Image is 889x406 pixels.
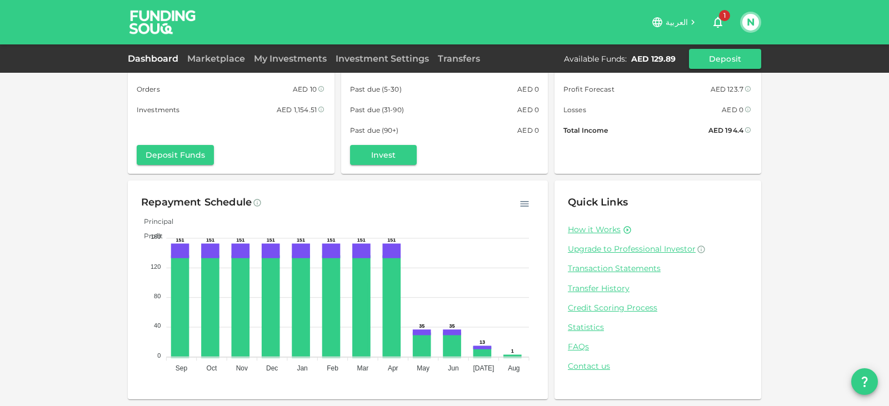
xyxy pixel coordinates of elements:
[350,104,404,116] span: Past due (31-90)
[350,145,417,165] button: Invest
[719,10,730,21] span: 1
[742,14,759,31] button: N
[176,364,188,372] tspan: Sep
[563,104,586,116] span: Losses
[249,53,331,64] a: My Investments
[568,244,696,254] span: Upgrade to Professional Investor
[722,104,743,116] div: AED 0
[350,83,402,95] span: Past due (5-30)
[136,232,163,240] span: Profit
[417,364,429,372] tspan: May
[448,364,458,372] tspan: Jun
[568,342,748,352] a: FAQs
[236,364,248,372] tspan: Nov
[568,361,748,372] a: Contact us
[183,53,249,64] a: Marketplace
[851,368,878,395] button: question
[357,364,369,372] tspan: Mar
[157,352,161,359] tspan: 0
[666,17,688,27] span: العربية
[563,124,608,136] span: Total Income
[136,217,173,225] span: Principal
[433,53,485,64] a: Transfers
[568,263,748,274] a: Transaction Statements
[293,83,317,95] div: AED 10
[707,11,729,33] button: 1
[568,303,748,313] a: Credit Scoring Process
[151,233,161,240] tspan: 160
[154,322,161,329] tspan: 40
[473,364,495,372] tspan: [DATE]
[128,53,183,64] a: Dashboard
[297,364,307,372] tspan: Jan
[568,224,621,235] a: How it Works
[517,124,539,136] div: AED 0
[568,244,748,254] a: Upgrade to Professional Investor
[568,322,748,333] a: Statistics
[266,364,278,372] tspan: Dec
[137,104,179,116] span: Investments
[141,194,252,212] div: Repayment Schedule
[277,104,317,116] div: AED 1,154.51
[564,53,627,64] div: Available Funds :
[207,364,217,372] tspan: Oct
[631,53,676,64] div: AED 129.89
[327,364,338,372] tspan: Feb
[517,104,539,116] div: AED 0
[331,53,433,64] a: Investment Settings
[689,49,761,69] button: Deposit
[350,124,399,136] span: Past due (90+)
[388,364,398,372] tspan: Apr
[151,263,161,270] tspan: 120
[563,83,615,95] span: Profit Forecast
[137,145,214,165] button: Deposit Funds
[711,83,743,95] div: AED 123.7
[154,293,161,299] tspan: 80
[517,83,539,95] div: AED 0
[708,124,743,136] div: AED 194.4
[508,364,520,372] tspan: Aug
[568,283,748,294] a: Transfer History
[137,83,160,95] span: Orders
[568,196,628,208] span: Quick Links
